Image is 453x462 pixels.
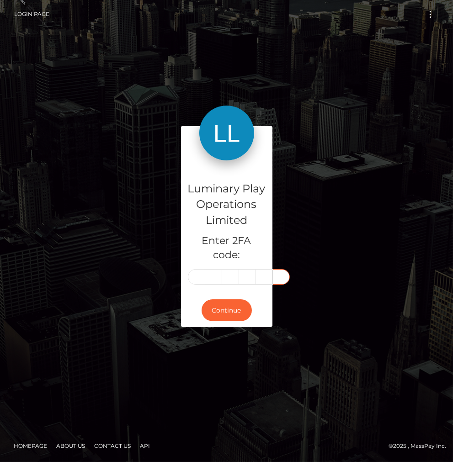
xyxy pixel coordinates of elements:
a: About Us [53,439,89,453]
a: API [136,439,154,453]
a: Login Page [14,5,49,24]
button: Toggle navigation [422,8,439,21]
h5: Enter 2FA code: [188,234,266,262]
h4: Luminary Play Operations Limited [188,181,266,228]
a: Homepage [10,439,51,453]
div: © 2025 , MassPay Inc. [7,441,446,451]
img: Luminary Play Operations Limited [199,106,254,160]
button: Continue [202,299,252,322]
a: Contact Us [91,439,134,453]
